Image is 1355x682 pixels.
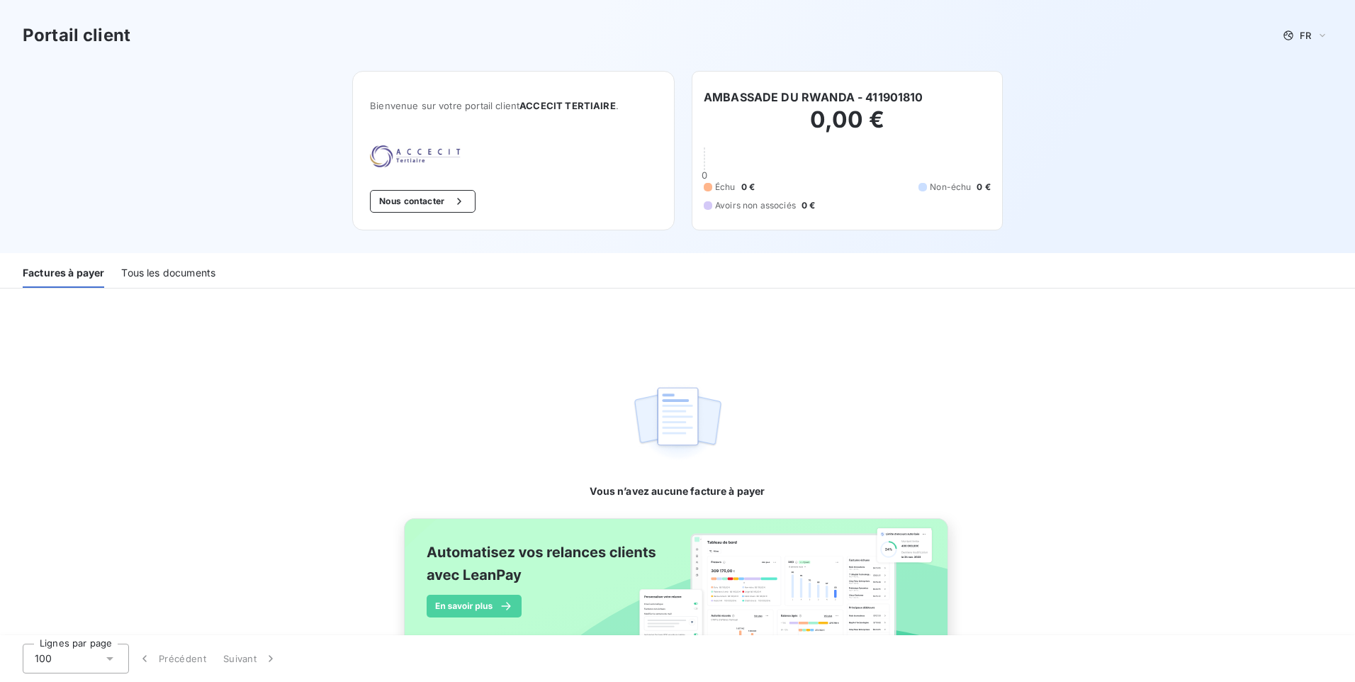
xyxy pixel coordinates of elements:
[35,652,52,666] span: 100
[590,484,765,498] span: Vous n’avez aucune facture à payer
[129,644,215,673] button: Précédent
[715,199,796,212] span: Avoirs non associés
[23,23,130,48] h3: Portail client
[715,181,736,194] span: Échu
[802,199,815,212] span: 0 €
[23,258,104,288] div: Factures à payer
[121,258,215,288] div: Tous les documents
[702,169,707,181] span: 0
[370,100,657,111] span: Bienvenue sur votre portail client .
[519,100,616,111] span: ACCECIT TERTIAIRE
[370,145,461,167] img: Company logo
[632,379,723,467] img: empty state
[741,181,755,194] span: 0 €
[977,181,990,194] span: 0 €
[704,106,991,148] h2: 0,00 €
[704,89,923,106] h6: AMBASSADE DU RWANDA - 411901810
[370,190,475,213] button: Nous contacter
[930,181,971,194] span: Non-échu
[215,644,286,673] button: Suivant
[1300,30,1311,41] span: FR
